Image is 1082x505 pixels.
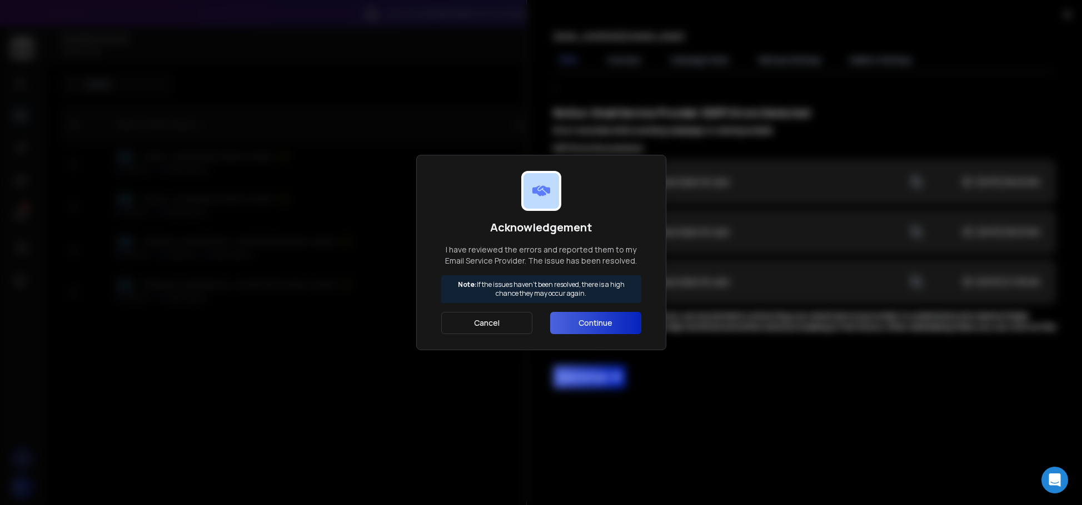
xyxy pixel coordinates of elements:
p: I have reviewed the errors and reported them to my Email Service Provider. The issue has been res... [441,244,641,266]
h1: Acknowledgement [441,220,641,235]
button: Continue [550,312,641,334]
div: Open Intercom Messenger [1041,467,1068,493]
strong: Note: [458,280,477,289]
p: If the issues haven't been resolved, there is a high chance they may occur again. [446,280,636,298]
div: ; [554,80,1055,388]
button: Cancel [441,312,533,334]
